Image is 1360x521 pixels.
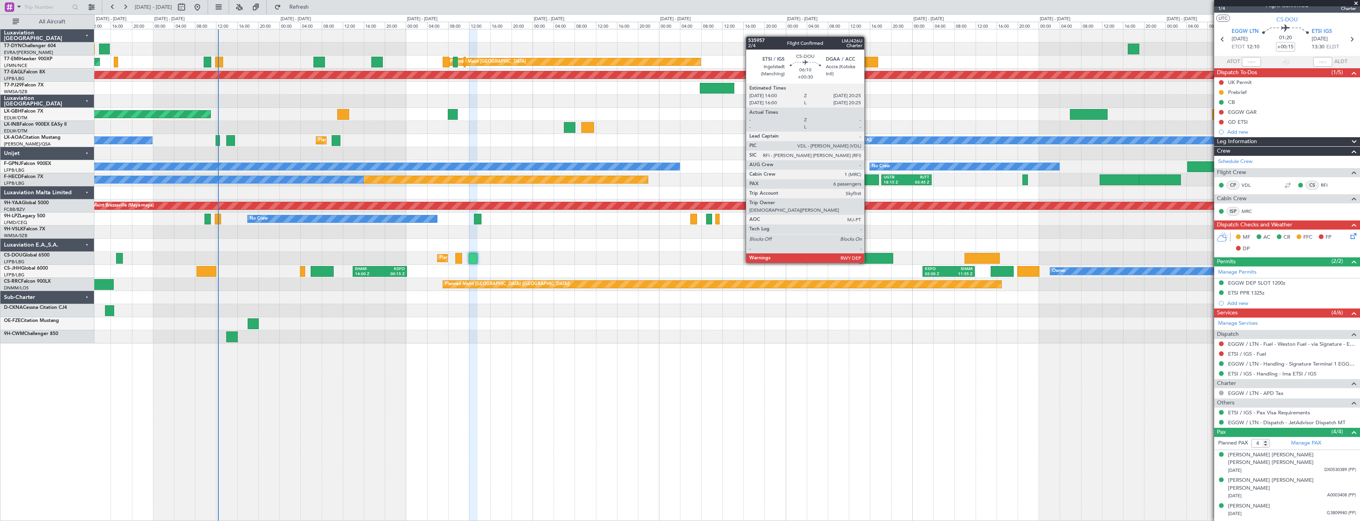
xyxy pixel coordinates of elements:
[1303,234,1312,241] span: FFC
[4,135,61,140] a: LX-AOACitation Mustang
[4,227,23,232] span: 9H-VSLK
[1216,15,1230,22] button: UTC
[1144,22,1165,29] div: 20:00
[1331,427,1343,436] span: (4/4)
[1217,257,1236,266] span: Permits
[250,213,268,225] div: No Crew
[1228,451,1356,467] div: [PERSON_NAME] [PERSON_NAME] [PERSON_NAME] [PERSON_NAME]
[912,22,933,29] div: 00:00
[4,50,53,56] a: EVRA/[PERSON_NAME]
[1243,245,1250,253] span: DP
[1228,467,1242,473] span: [DATE]
[1331,68,1343,77] span: (1/5)
[132,22,153,29] div: 20:00
[1331,308,1343,317] span: (4/6)
[4,285,29,291] a: DNMM/LOS
[1228,99,1235,105] div: CB
[1326,43,1339,51] span: ELDT
[1334,58,1347,66] span: ALDT
[1228,390,1284,396] a: EGGW / LTN - APD Tax
[787,16,818,23] div: [DATE] - [DATE]
[949,266,972,272] div: EHAM
[1217,68,1257,77] span: Dispatch To-Dos
[1228,493,1242,499] span: [DATE]
[4,122,67,127] a: LX-INBFalcon 900EX EASy II
[1217,168,1246,177] span: Flight Crew
[1228,511,1242,517] span: [DATE]
[4,161,51,166] a: F-GPNJFalcon 900EX
[1312,35,1328,43] span: [DATE]
[1321,182,1339,189] a: RFI
[1218,158,1253,166] a: Schedule Crew
[4,174,43,179] a: F-HECDFalcon 7X
[4,318,59,323] a: OE-FZECitation Mustang
[4,253,50,258] a: CS-DOUGlobal 6500
[1276,15,1298,24] span: CS-DOU
[1217,308,1238,318] span: Services
[4,266,21,271] span: CS-JHH
[355,272,380,277] div: 14:00 Z
[849,22,870,29] div: 12:00
[1332,5,1356,12] span: Charter
[1232,43,1245,51] span: ETOT
[4,233,27,239] a: WMSA/SZB
[1123,22,1144,29] div: 16:00
[1247,43,1259,51] span: 12:10
[1218,439,1248,447] label: Planned PAX
[4,83,22,88] span: T7-PJ29
[1291,439,1321,447] a: Manage PAX
[1018,22,1039,29] div: 20:00
[4,331,24,336] span: 9H-CWM
[617,22,638,29] div: 16:00
[554,22,575,29] div: 04:00
[322,22,343,29] div: 08:00
[1217,428,1226,437] span: Pax
[258,22,279,29] div: 20:00
[283,4,316,10] span: Refresh
[343,22,364,29] div: 12:00
[680,22,701,29] div: 04:00
[1327,510,1356,517] span: G3809940 (PP)
[1228,89,1247,96] div: Prebrief
[1324,467,1356,473] span: DX0530389 (PP)
[1228,280,1286,286] div: EGGW DEP SLOT 1200z
[1102,22,1123,29] div: 12:00
[4,89,27,95] a: WMSA/SZB
[1312,43,1324,51] span: 13:30
[81,200,154,212] div: AOG Maint Brazzaville (Maya-maya)
[1227,58,1240,66] span: ATOT
[4,214,20,218] span: 9H-LPZ
[925,272,949,277] div: 02:00 Z
[512,22,533,29] div: 20:00
[90,22,111,29] div: 12:00
[913,16,944,23] div: [DATE] - [DATE]
[1218,268,1257,276] a: Manage Permits
[448,22,469,29] div: 08:00
[1228,419,1345,426] a: EGGW / LTN - Dispatch - JetAdvisor Dispatch MT
[1040,16,1070,23] div: [DATE] - [DATE]
[4,305,67,310] a: D-CKNACessna Citation CJ4
[764,22,785,29] div: 20:00
[4,128,27,134] a: EDLW/DTM
[135,4,172,11] span: [DATE] - [DATE]
[216,22,237,29] div: 12:00
[870,22,891,29] div: 16:00
[891,22,912,29] div: 20:00
[1228,409,1310,416] a: ETSI / IGS - Pax Visa Requirements
[1207,22,1228,29] div: 08:00
[1331,257,1343,265] span: (2/2)
[4,83,44,88] a: T7-PJ29Falcon 7X
[1217,147,1230,156] span: Crew
[4,161,21,166] span: F-GPNJ
[786,22,807,29] div: 00:00
[1217,379,1236,388] span: Charter
[1165,22,1186,29] div: 00:00
[96,16,126,23] div: [DATE] - [DATE]
[4,279,21,284] span: CS-RRC
[1228,289,1264,296] div: ETSI PPR 1325z
[4,109,43,114] a: LX-GBHFalcon 7X
[364,22,385,29] div: 16:00
[237,22,258,29] div: 16:00
[534,16,564,23] div: [DATE] - [DATE]
[1312,28,1332,36] span: ETSI IGS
